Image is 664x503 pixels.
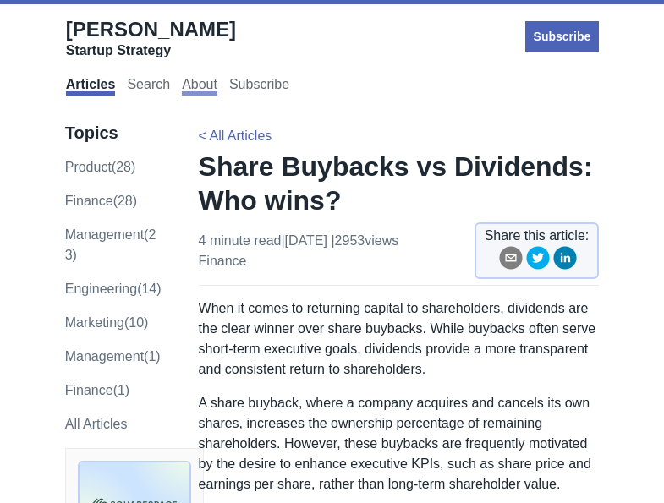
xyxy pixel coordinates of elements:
[526,246,550,276] button: twitter
[199,231,399,271] p: 4 minute read | [DATE]
[66,18,236,41] span: [PERSON_NAME]
[499,246,523,276] button: email
[199,298,600,380] p: When it comes to returning capital to shareholders, dividends are the clear winner over share buy...
[331,233,398,248] span: | 2953 views
[199,128,272,143] a: < All Articles
[229,77,289,96] a: Subscribe
[485,226,590,246] span: Share this article:
[65,417,128,431] a: All Articles
[525,19,600,53] a: Subscribe
[66,17,236,59] a: [PERSON_NAME]Startup Strategy
[199,254,247,268] a: finance
[65,282,162,296] a: engineering(14)
[66,77,116,96] a: Articles
[199,393,600,495] p: A share buyback, where a company acquires and cancels its own shares, increases the ownership per...
[65,123,163,144] h3: Topics
[65,315,149,330] a: marketing(10)
[65,227,156,262] a: management(23)
[65,349,161,364] a: Management(1)
[66,42,236,59] div: Startup Strategy
[65,194,137,208] a: finance(28)
[553,246,577,276] button: linkedin
[127,77,170,96] a: Search
[182,77,217,96] a: About
[65,160,136,174] a: product(28)
[65,383,129,397] a: Finance(1)
[199,150,600,217] h1: Share Buybacks vs Dividends: Who wins?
